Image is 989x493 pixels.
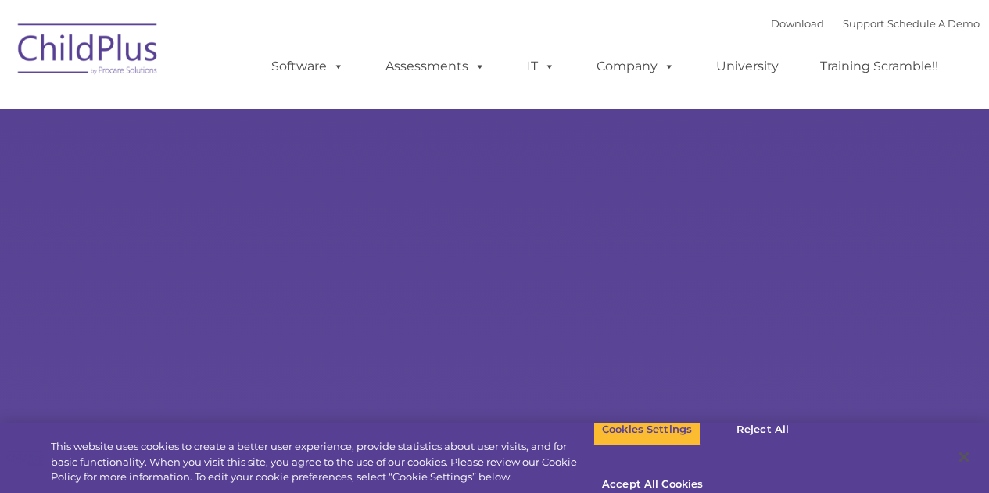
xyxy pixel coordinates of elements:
a: Company [581,51,690,82]
button: Close [947,440,981,474]
a: Download [771,17,824,30]
a: Assessments [370,51,501,82]
font: | [771,17,980,30]
div: This website uses cookies to create a better user experience, provide statistics about user visit... [51,439,593,485]
a: University [701,51,794,82]
button: Reject All [714,413,812,446]
a: Software [256,51,360,82]
button: Cookies Settings [593,413,701,446]
a: Training Scramble!! [804,51,954,82]
a: Support [843,17,884,30]
a: Schedule A Demo [887,17,980,30]
a: IT [511,51,571,82]
img: ChildPlus by Procare Solutions [10,13,167,91]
